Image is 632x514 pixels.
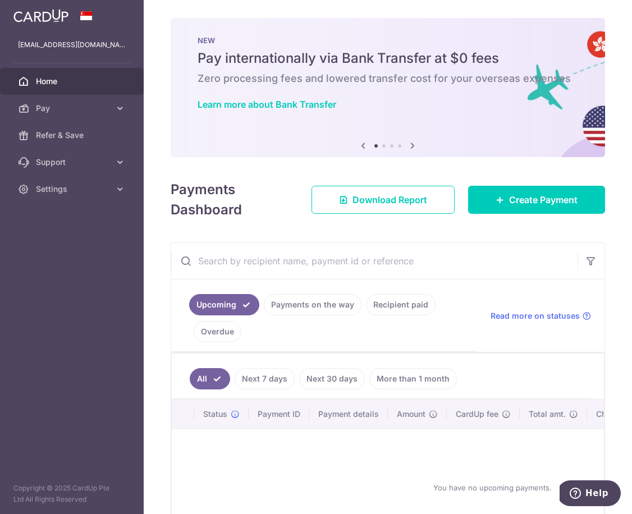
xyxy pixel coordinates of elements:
span: Status [203,409,227,420]
iframe: Opens a widget where you can find more information [560,480,621,508]
th: Payment details [309,400,388,429]
span: Download Report [352,193,427,206]
span: Read more on statuses [491,310,580,322]
a: All [190,368,230,389]
span: Amount [397,409,425,420]
h4: Payments Dashboard [171,180,291,220]
a: More than 1 month [369,368,457,389]
a: Payments on the way [264,294,361,315]
p: [EMAIL_ADDRESS][DOMAIN_NAME] [18,39,126,51]
a: Learn more about Bank Transfer [198,99,336,110]
img: Bank transfer banner [171,18,605,157]
a: Next 30 days [299,368,365,389]
input: Search by recipient name, payment id or reference [171,243,578,279]
h5: Pay internationally via Bank Transfer at $0 fees [198,49,578,67]
a: Recipient paid [366,294,436,315]
span: Pay [36,103,110,114]
th: Payment ID [249,400,309,429]
a: Upcoming [189,294,259,315]
a: Create Payment [468,186,605,214]
span: Create Payment [509,193,578,206]
a: Read more on statuses [491,310,591,322]
a: Next 7 days [235,368,295,389]
span: CardUp fee [456,409,498,420]
span: Home [36,76,110,87]
span: Support [36,157,110,168]
span: Settings [36,183,110,195]
a: Download Report [312,186,455,214]
a: Overdue [194,321,241,342]
h6: Zero processing fees and lowered transfer cost for your overseas expenses [198,72,578,85]
span: Total amt. [529,409,566,420]
img: CardUp [13,9,68,22]
p: NEW [198,36,578,45]
span: Refer & Save [36,130,110,141]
